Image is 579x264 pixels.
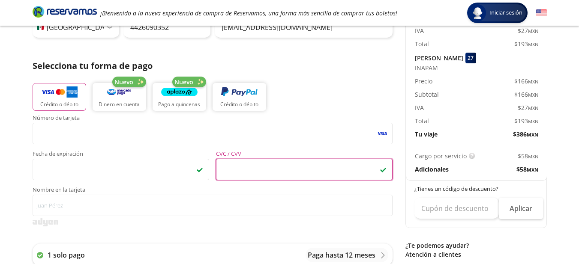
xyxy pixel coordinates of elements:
button: Pago a quincenas [153,83,206,111]
p: Total [415,39,429,48]
p: IVA [415,26,424,35]
img: svg+xml;base64,PD94bWwgdmVyc2lvbj0iMS4wIiBlbmNvZGluZz0iVVRGLTgiPz4KPHN2ZyB3aWR0aD0iMzk2cHgiIGhlaW... [33,218,58,226]
span: INAPAM [415,63,438,72]
img: visa [376,130,388,137]
button: Dinero en cuenta [93,83,146,111]
p: Total [415,116,429,125]
p: Precio [415,77,432,86]
em: ¡Bienvenido a la nueva experiencia de compra de Reservamos, una forma más sencilla de comprar tus... [100,9,397,17]
iframe: Iframe de la fecha de caducidad de la tarjeta asegurada [36,161,205,178]
img: MX [37,25,44,30]
input: Correo electrónico [215,17,393,38]
span: $ 166 [514,90,538,99]
span: $ 58 [516,165,538,174]
input: Nombre en la tarjeta [33,195,393,216]
span: Número de tarjeta [33,115,393,123]
small: MXN [528,118,538,125]
span: $ 166 [514,77,538,86]
p: Dinero en cuenta [99,101,140,108]
p: Paga hasta 12 meses [308,250,375,260]
span: $ 193 [514,39,538,48]
span: Iniciar sesión [486,9,526,17]
div: 27 [465,53,476,63]
span: $ 27 [518,103,538,112]
small: MXN [528,28,538,34]
span: Nombre en la tarjeta [33,187,393,195]
i: Brand Logo [33,5,97,18]
span: $ 386 [513,130,538,139]
p: Crédito o débito [40,101,78,108]
iframe: Iframe del código de seguridad de la tarjeta asegurada [220,161,389,178]
iframe: Messagebird Livechat Widget [529,214,570,255]
p: Pago a quincenas [158,101,200,108]
p: Atención a clientes [405,250,547,259]
button: English [536,8,547,18]
p: 1 solo pago [48,250,85,260]
p: Subtotal [415,90,439,99]
a: Brand Logo [33,5,97,21]
p: [PERSON_NAME] [415,53,463,62]
span: Nuevo [174,77,193,86]
p: Cargo por servicio [415,151,467,160]
p: Selecciona tu forma de pago [33,59,393,72]
input: Cupón de descuento [414,198,499,219]
small: MXN [528,92,538,98]
p: ¿Tienes un código de descuento? [414,185,539,193]
small: MXN [528,41,538,47]
iframe: Iframe del número de tarjeta asegurada [36,125,389,142]
span: Fecha de expiración [33,151,209,159]
span: Nuevo [114,77,133,86]
p: ¿Te podemos ayudar? [405,241,547,250]
small: MXN [528,78,538,85]
img: checkmark [196,166,203,173]
span: $ 27 [518,26,538,35]
small: MXN [527,131,538,138]
img: checkmark [380,166,387,173]
button: Crédito o débito [33,83,86,111]
span: CVC / CVV [216,151,393,159]
p: Adicionales [415,165,449,174]
button: Crédito o débito [213,83,266,111]
button: Aplicar [499,198,543,219]
span: $ 58 [518,151,538,160]
span: $ 193 [514,116,538,125]
p: Crédito o débito [220,101,258,108]
p: Tu viaje [415,130,438,139]
p: IVA [415,103,424,112]
small: MXN [528,105,538,111]
small: MXN [528,153,538,160]
small: MXN [527,166,538,173]
input: Teléfono celular [123,17,210,38]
